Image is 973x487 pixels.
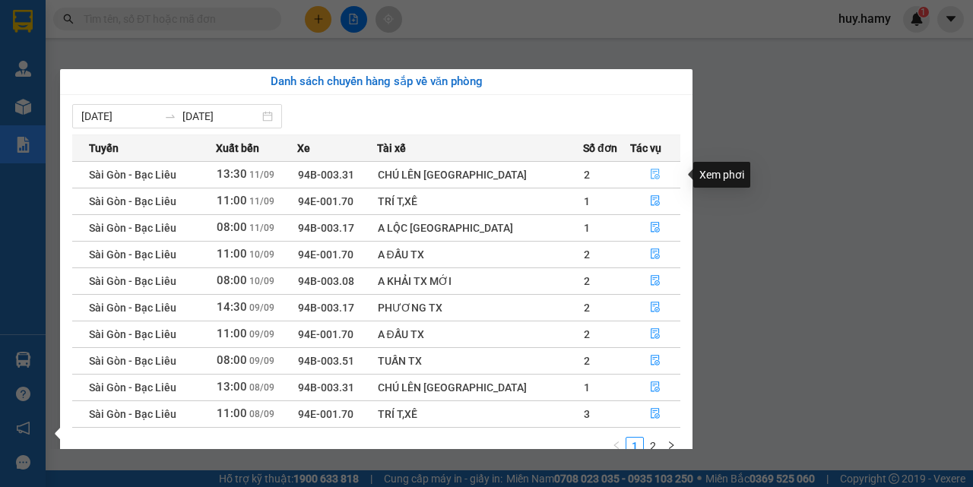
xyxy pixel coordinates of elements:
span: 09/09 [249,356,274,366]
div: A ĐẤU TX [378,246,582,263]
div: Xem phơi [693,162,750,188]
span: Sài Gòn - Bạc Liêu [89,275,176,287]
span: Sài Gòn - Bạc Liêu [89,328,176,340]
span: Xe [297,140,310,157]
span: phone [87,55,100,68]
span: Sài Gòn - Bạc Liêu [89,222,176,234]
span: 11:00 [217,327,247,340]
span: 08:00 [217,353,247,367]
button: right [662,437,680,455]
button: file-done [631,349,680,373]
div: A LỘC [GEOGRAPHIC_DATA] [378,220,582,236]
li: 0946 508 595 [7,52,290,71]
div: CHÚ LÊN [GEOGRAPHIC_DATA] [378,379,582,396]
span: file-done [650,355,661,367]
div: PHƯƠNG TX [378,299,582,316]
span: Tuyến [89,140,119,157]
button: file-done [631,242,680,267]
span: 2 [584,355,590,367]
div: Danh sách chuyến hàng sắp về văn phòng [72,73,680,91]
button: left [607,437,626,455]
input: Đến ngày [182,108,259,125]
span: file-done [650,302,661,314]
span: 08/09 [249,409,274,419]
span: left [612,441,621,450]
button: file-done [631,216,680,240]
span: 11:00 [217,194,247,207]
span: Tài xế [377,140,406,157]
span: swap-right [164,110,176,122]
span: 1 [584,195,590,207]
span: Tác vụ [630,140,661,157]
span: 2 [584,275,590,287]
span: 09/09 [249,302,274,313]
span: file-done [650,195,661,207]
span: 94B-003.31 [298,381,354,394]
a: 2 [645,438,661,454]
li: 1 [626,437,644,455]
span: to [164,110,176,122]
span: Sài Gòn - Bạc Liêu [89,302,176,314]
span: 94E-001.70 [298,195,353,207]
span: Xuất bến [216,140,259,157]
button: file-done [631,296,680,320]
span: 11:00 [217,406,247,420]
span: 3 [584,408,590,420]
a: 1 [626,438,643,454]
button: file-done [631,322,680,346]
span: 94B-003.17 [298,302,354,314]
li: 2 [644,437,662,455]
span: 94E-001.70 [298,328,353,340]
button: file-done [631,269,680,293]
span: 2 [584,248,590,261]
li: Next Page [662,437,680,455]
b: Nhà Xe Hà My [87,10,202,29]
span: 1 [584,222,590,234]
span: file-done [650,408,661,420]
span: Số đơn [583,140,617,157]
span: file-done [650,222,661,234]
span: 94B-003.31 [298,169,354,181]
span: 08:00 [217,274,247,287]
span: 09/09 [249,329,274,340]
span: 1 [584,381,590,394]
span: 94B-003.51 [298,355,354,367]
span: 10/09 [249,276,274,286]
span: 14:30 [217,300,247,314]
button: file-done [631,402,680,426]
span: 2 [584,328,590,340]
span: 2 [584,169,590,181]
button: file-done [631,189,680,213]
span: 11:00 [217,247,247,261]
span: Sài Gòn - Bạc Liêu [89,195,176,207]
div: TRÍ T,XẾ [378,406,582,422]
span: 13:00 [217,380,247,394]
input: Từ ngày [81,108,158,125]
li: Previous Page [607,437,626,455]
span: 08:00 [217,220,247,234]
span: Sài Gòn - Bạc Liêu [89,355,176,367]
span: file-done [650,248,661,261]
div: A ĐẤU TX [378,326,582,343]
div: TUẤN TX [378,353,582,369]
div: CHÚ LÊN [GEOGRAPHIC_DATA] [378,166,582,183]
span: file-done [650,275,661,287]
span: 11/09 [249,196,274,207]
span: 94E-001.70 [298,248,353,261]
span: 94B-003.17 [298,222,354,234]
div: TRÍ T,XẾ [378,193,582,210]
span: file-done [650,328,661,340]
span: Sài Gòn - Bạc Liêu [89,381,176,394]
span: environment [87,36,100,49]
b: GỬI : VP Hoà Bình [7,95,176,120]
div: A KHẢI TX MỚI [378,273,582,289]
span: Sài Gòn - Bạc Liêu [89,169,176,181]
button: file-done [631,375,680,400]
span: 94B-003.08 [298,275,354,287]
span: file-done [650,381,661,394]
span: 11/09 [249,169,274,180]
span: 13:30 [217,167,247,181]
span: 08/09 [249,382,274,393]
li: 995 [PERSON_NAME] [7,33,290,52]
span: file-done [650,169,661,181]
